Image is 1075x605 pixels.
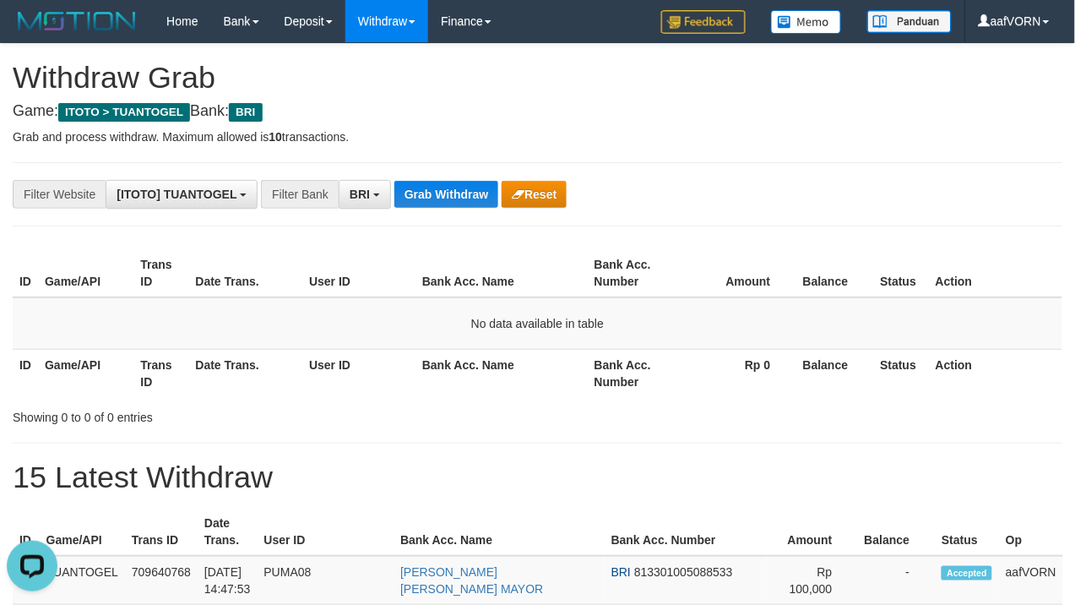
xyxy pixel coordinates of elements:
th: Action [929,349,1062,397]
button: [ITOTO] TUANTOGEL [106,180,258,209]
span: BRI [611,565,631,579]
th: Trans ID [133,249,188,297]
th: Game/API [40,508,125,556]
h1: 15 Latest Withdraw [13,461,1062,494]
td: PUMA08 [257,556,394,605]
div: Filter Website [13,180,106,209]
button: Grab Withdraw [394,181,498,208]
span: BRI [229,103,262,122]
th: Balance [796,249,874,297]
th: Date Trans. [188,349,302,397]
th: Game/API [38,349,133,397]
th: Bank Acc. Number [588,349,682,397]
img: Button%20Memo.svg [771,10,842,34]
td: [DATE] 14:47:53 [198,556,258,605]
td: No data available in table [13,297,1062,350]
button: BRI [339,180,391,209]
p: Grab and process withdraw. Maximum allowed is transactions. [13,128,1062,145]
th: User ID [302,249,415,297]
button: Reset [502,181,567,208]
th: Op [999,508,1063,556]
span: BRI [350,188,370,201]
img: Feedback.jpg [661,10,746,34]
th: Date Trans. [198,508,258,556]
span: [ITOTO] TUANTOGEL [117,188,236,201]
h4: Game: Bank: [13,103,1062,120]
td: Rp 100,000 [767,556,858,605]
th: User ID [302,349,415,397]
th: ID [13,249,38,297]
th: Bank Acc. Number [605,508,767,556]
th: Bank Acc. Number [588,249,682,297]
th: Amount [767,508,858,556]
th: Balance [858,508,936,556]
th: Date Trans. [188,249,302,297]
th: Bank Acc. Name [394,508,605,556]
img: MOTION_logo.png [13,8,141,34]
td: 709640768 [125,556,198,605]
span: Copy 813301005088533 to clipboard [634,565,733,579]
h1: Withdraw Grab [13,61,1062,95]
th: Trans ID [133,349,188,397]
strong: 10 [269,130,282,144]
th: Rp 0 [682,349,795,397]
th: Status [935,508,999,556]
div: Showing 0 to 0 of 0 entries [13,402,435,426]
span: Accepted [942,566,992,580]
th: Trans ID [125,508,198,556]
th: User ID [257,508,394,556]
td: - [858,556,936,605]
img: panduan.png [867,10,952,33]
th: ID [13,349,38,397]
th: Balance [796,349,874,397]
td: aafVORN [999,556,1063,605]
button: Open LiveChat chat widget [7,7,57,57]
th: Status [874,249,929,297]
th: Bank Acc. Name [415,349,588,397]
div: Filter Bank [261,180,339,209]
td: TUANTOGEL [40,556,125,605]
a: [PERSON_NAME] [PERSON_NAME] MAYOR [400,565,543,596]
th: Action [929,249,1062,297]
th: Status [874,349,929,397]
span: ITOTO > TUANTOGEL [58,103,190,122]
th: Game/API [38,249,133,297]
th: Bank Acc. Name [415,249,588,297]
th: Amount [682,249,795,297]
th: ID [13,508,40,556]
